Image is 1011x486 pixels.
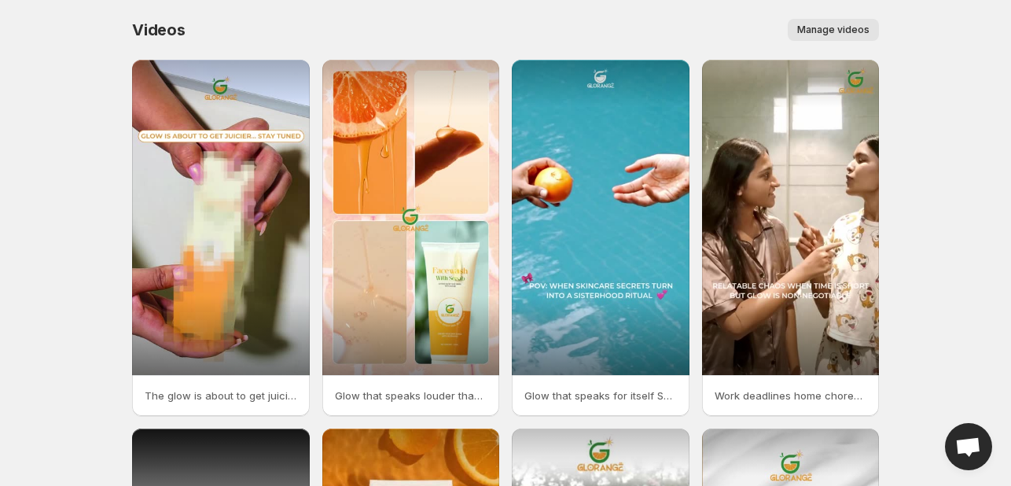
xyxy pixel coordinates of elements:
p: Glow that speaks louder than filters Introducing the Glorange Citrus Glow Facewash with Scrub whe... [335,388,487,403]
div: Open chat [945,423,992,470]
button: Manage videos [788,19,879,41]
p: Glow that speaks for itself Say goodbye to dullness and hello to radiant skin with Glorange Facew... [524,388,677,403]
p: Work deadlines home chores and a million things to do But your glow Non-negotiable With Glorange ... [715,388,867,403]
span: Manage videos [797,24,869,36]
p: The glow is about to get juicier than ever Stay tuned something refreshing is on the way StayTune... [145,388,297,403]
span: Videos [132,20,186,39]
